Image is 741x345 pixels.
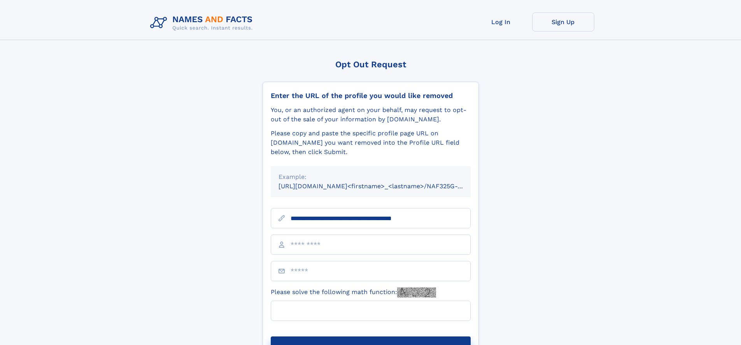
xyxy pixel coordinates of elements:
a: Log In [470,12,532,32]
label: Please solve the following math function: [271,287,436,298]
div: Enter the URL of the profile you would like removed [271,91,471,100]
img: Logo Names and Facts [147,12,259,33]
div: Please copy and paste the specific profile page URL on [DOMAIN_NAME] you want removed into the Pr... [271,129,471,157]
small: [URL][DOMAIN_NAME]<firstname>_<lastname>/NAF325G-xxxxxxxx [279,182,485,190]
div: Opt Out Request [263,60,479,69]
a: Sign Up [532,12,594,32]
div: Example: [279,172,463,182]
div: You, or an authorized agent on your behalf, may request to opt-out of the sale of your informatio... [271,105,471,124]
